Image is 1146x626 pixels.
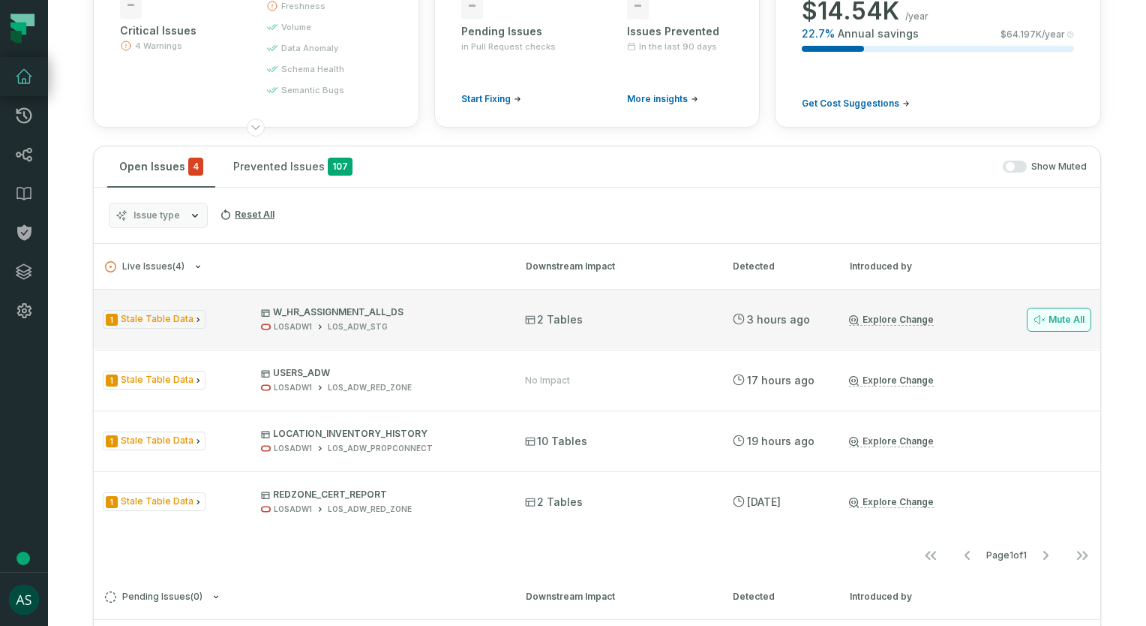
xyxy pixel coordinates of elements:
span: In the last 90 days [639,41,717,53]
div: Tooltip anchor [16,552,30,565]
button: Prevented Issues [221,146,364,187]
div: LOSADW1 [274,382,312,393]
div: LOS_ADW_RED_ZONE [328,504,412,515]
button: Go to first page [913,540,949,570]
relative-time: Sep 24, 2025, 3:34 PM MDT [747,374,814,387]
a: More insights [627,93,698,105]
relative-time: Sep 23, 2025, 12:32 PM MDT [747,495,781,508]
span: 4 Warnings [135,40,182,52]
a: Start Fixing [461,93,521,105]
button: Go to last page [1064,540,1100,570]
span: schema health [281,63,344,75]
button: Mute All [1027,308,1091,332]
span: 2 Tables [525,495,583,510]
div: LOSADW1 [274,504,312,515]
div: Critical Issues [120,23,239,38]
div: LOS_ADW_RED_ZONE [328,382,412,393]
div: Show Muted [370,161,1087,173]
span: Issue Type [103,371,205,390]
button: Pending Issues(0) [105,591,499,603]
div: LOS_ADW_STG [328,321,388,333]
span: /year [905,11,928,23]
span: Start Fixing [461,93,511,105]
button: Go to next page [1027,540,1063,570]
span: critical issues and errors combined [188,158,203,176]
nav: pagination [94,540,1100,570]
div: Introduced by [850,260,985,273]
span: 2 Tables [525,312,583,327]
div: Detected [733,590,823,603]
span: Issue Type [103,310,205,329]
span: in Pull Request checks [461,41,556,53]
span: 10 Tables [525,434,587,449]
span: More insights [627,93,688,105]
div: Detected [733,260,823,273]
div: No Impact [525,375,570,387]
span: data anomaly [281,42,338,54]
a: Explore Change [849,435,934,447]
span: Issue type [133,209,180,221]
div: Issues Prevented [627,24,733,39]
span: 22.7 % [802,26,835,41]
span: Severity [106,375,118,387]
div: Downstream Impact [526,590,706,603]
a: Explore Change [849,496,934,508]
button: Live Issues(4) [105,261,499,272]
p: USERS_ADW [261,367,498,379]
button: Reset All [214,203,280,227]
a: Get Cost Suggestions [802,98,910,110]
button: Go to previous page [949,540,985,570]
a: Explore Change [849,314,934,326]
relative-time: Sep 24, 2025, 1:34 PM MDT [747,435,814,447]
span: 107 [328,158,352,176]
div: Live Issues(4) [94,289,1100,573]
div: Downstream Impact [526,260,706,273]
span: Live Issues ( 4 ) [105,261,184,272]
a: Explore Change [849,375,934,387]
ul: Page 1 of 1 [913,540,1100,570]
p: W_HR_ASSIGNMENT_ALL_DS [261,306,498,318]
div: Pending Issues [461,24,567,39]
img: avatar of Ashish Sinha [9,585,39,615]
span: Pending Issues ( 0 ) [105,591,202,603]
span: Severity [106,314,118,326]
p: REDZONE_CERT_REPORT [261,489,498,501]
div: LOSADW1 [274,321,312,333]
span: Annual savings [838,26,919,41]
button: Issue type [109,203,208,228]
span: volume [281,21,311,33]
p: LOCATION_INVENTORY_HISTORY [261,428,498,440]
button: Open Issues [107,146,215,187]
relative-time: Sep 25, 2025, 5:32 AM MDT [747,313,810,326]
div: LOSADW1 [274,443,312,454]
span: semantic bugs [281,84,344,96]
span: $ 64.197K /year [1000,29,1065,41]
span: Severity [106,435,118,447]
span: Issue Type [103,492,205,511]
div: Introduced by [850,590,985,603]
span: Get Cost Suggestions [802,98,899,110]
span: Issue Type [103,432,205,450]
span: Severity [106,496,118,508]
div: LOS_ADW_PROPCONNECT [328,443,433,454]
